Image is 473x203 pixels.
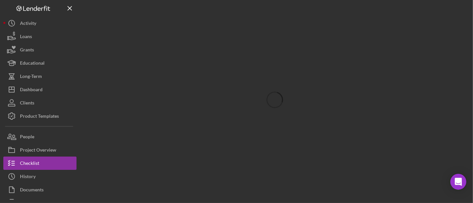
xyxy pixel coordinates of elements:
div: Checklist [20,157,39,171]
button: Activity [3,17,77,30]
div: Loans [20,30,32,45]
button: Grants [3,43,77,56]
button: Project Overview [3,143,77,157]
button: Loans [3,30,77,43]
button: Dashboard [3,83,77,96]
div: Activity [20,17,36,32]
div: Documents [20,183,44,198]
div: Grants [20,43,34,58]
div: History [20,170,36,185]
button: Long-Term [3,70,77,83]
button: Documents [3,183,77,196]
div: Product Templates [20,109,59,124]
button: History [3,170,77,183]
div: Long-Term [20,70,42,85]
div: Clients [20,96,34,111]
div: People [20,130,34,145]
div: Educational [20,56,45,71]
div: Open Intercom Messenger [450,174,466,190]
div: Project Overview [20,143,56,158]
button: People [3,130,77,143]
button: Checklist [3,157,77,170]
button: Product Templates [3,109,77,123]
div: Dashboard [20,83,43,98]
button: Clients [3,96,77,109]
button: Educational [3,56,77,70]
